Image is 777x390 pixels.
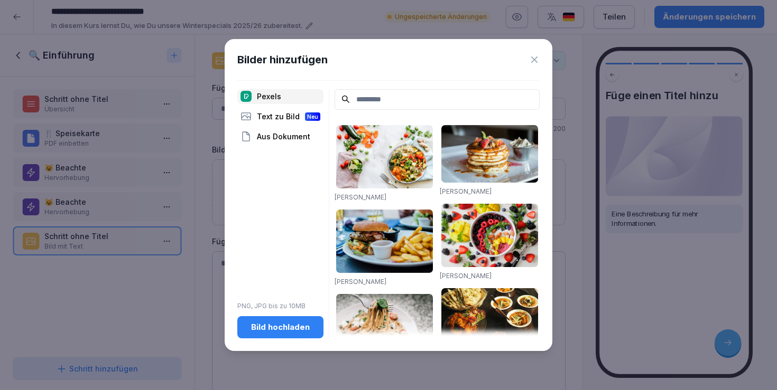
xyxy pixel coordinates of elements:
[440,272,492,280] a: [PERSON_NAME]
[237,129,323,144] div: Aus Dokument
[237,316,323,338] button: Bild hochladen
[237,52,328,68] h1: Bilder hinzufügen
[240,91,252,102] img: pexels.png
[335,193,386,201] a: [PERSON_NAME]
[246,321,315,333] div: Bild hochladen
[305,112,320,121] div: Neu
[237,89,323,104] div: Pexels
[335,278,386,286] a: [PERSON_NAME]
[237,301,323,311] p: PNG, JPG bis zu 10MB
[237,109,323,124] div: Text zu Bild
[440,187,492,195] a: [PERSON_NAME]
